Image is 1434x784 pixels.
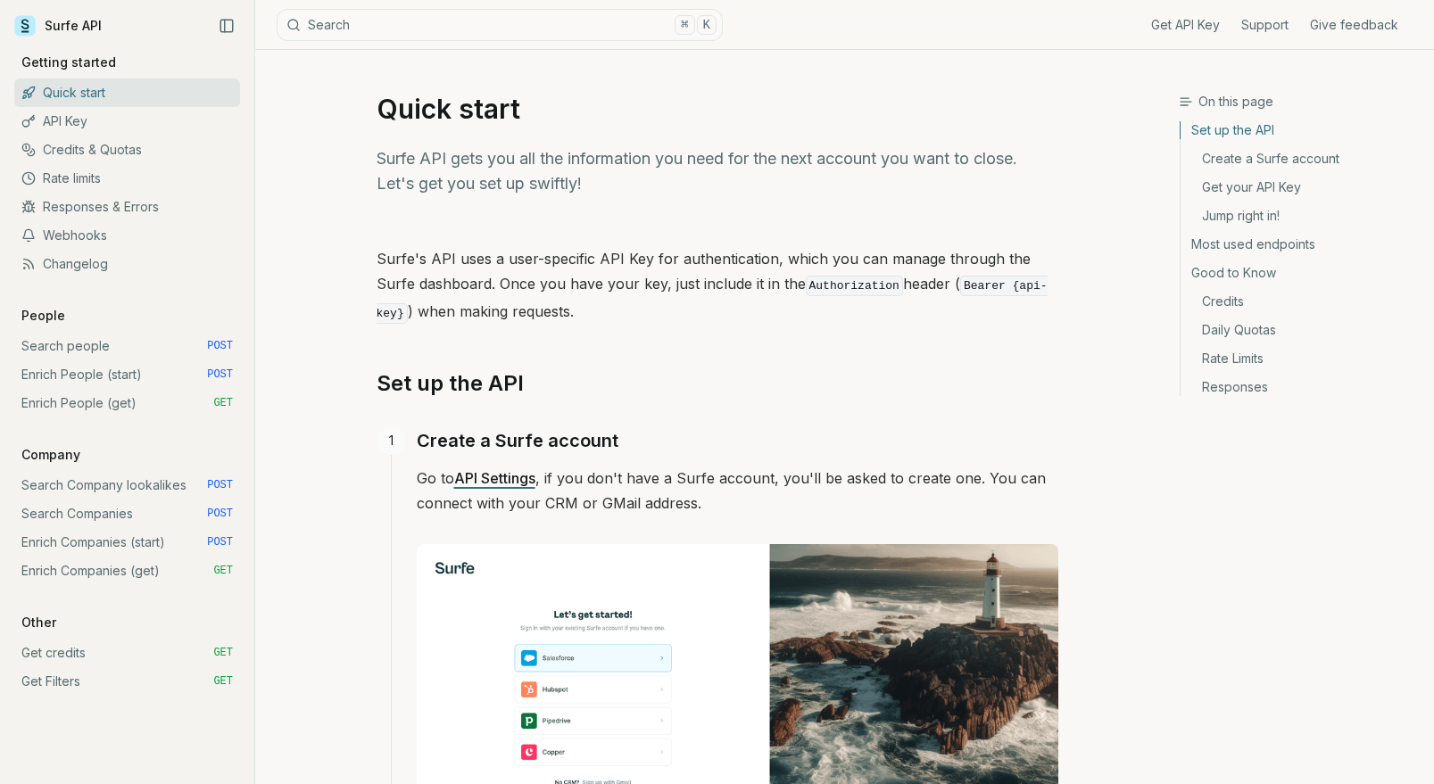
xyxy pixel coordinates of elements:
[213,674,233,689] span: GET
[213,12,240,39] button: Collapse Sidebar
[213,564,233,578] span: GET
[377,369,524,398] a: Set up the API
[1179,93,1420,111] h3: On this page
[14,389,240,417] a: Enrich People (get) GET
[14,639,240,667] a: Get credits GET
[1310,16,1398,34] a: Give feedback
[1181,173,1420,202] a: Get your API Key
[1181,344,1420,373] a: Rate Limits
[207,367,233,382] span: POST
[1181,259,1420,287] a: Good to Know
[14,332,240,360] a: Search people POST
[207,535,233,549] span: POST
[14,221,240,250] a: Webhooks
[454,469,535,487] a: API Settings
[675,15,694,35] kbd: ⌘
[14,54,123,71] p: Getting started
[1181,287,1420,316] a: Credits
[14,667,240,696] a: Get Filters GET
[14,557,240,585] a: Enrich Companies (get) GET
[417,466,1058,516] p: Go to , if you don't have a Surfe account, you'll be asked to create one. You can connect with yo...
[806,276,903,296] code: Authorization
[377,146,1058,196] p: Surfe API gets you all the information you need for the next account you want to close. Let's get...
[14,12,102,39] a: Surfe API
[14,471,240,499] a: Search Company lookalikes POST
[1181,202,1420,230] a: Jump right in!
[14,528,240,557] a: Enrich Companies (start) POST
[14,136,240,164] a: Credits & Quotas
[14,360,240,389] a: Enrich People (start) POST
[1181,316,1420,344] a: Daily Quotas
[14,107,240,136] a: API Key
[1181,373,1420,396] a: Responses
[14,250,240,278] a: Changelog
[14,78,240,107] a: Quick start
[213,646,233,660] span: GET
[277,9,723,41] button: Search⌘K
[417,426,618,455] a: Create a Surfe account
[14,446,87,464] p: Company
[14,193,240,221] a: Responses & Errors
[14,614,63,631] p: Other
[1241,16,1289,34] a: Support
[213,396,233,410] span: GET
[697,15,717,35] kbd: K
[1181,144,1420,173] a: Create a Surfe account
[14,499,240,528] a: Search Companies POST
[207,507,233,521] span: POST
[377,246,1058,326] p: Surfe's API uses a user-specific API Key for authentication, which you can manage through the Sur...
[1151,16,1220,34] a: Get API Key
[207,339,233,353] span: POST
[1181,230,1420,259] a: Most used endpoints
[377,93,1058,125] h1: Quick start
[14,164,240,193] a: Rate limits
[1181,121,1420,144] a: Set up the API
[14,307,72,325] p: People
[207,478,233,492] span: POST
